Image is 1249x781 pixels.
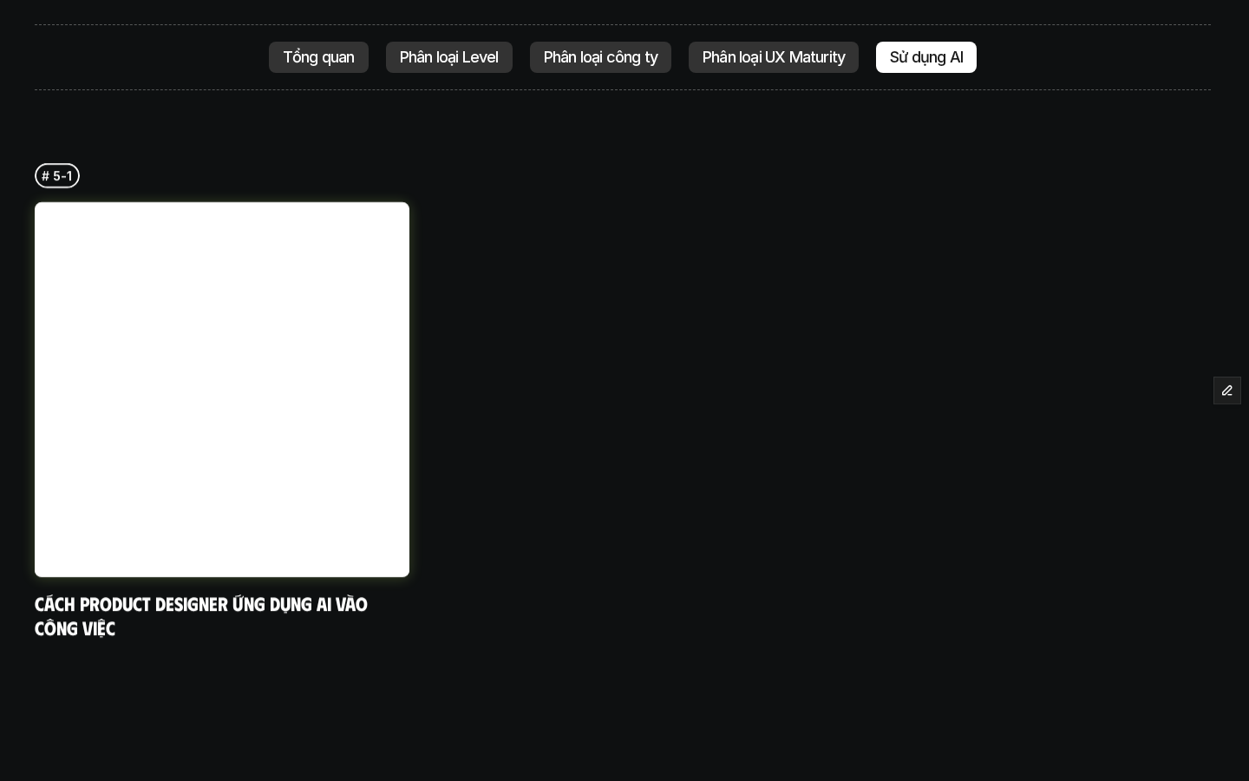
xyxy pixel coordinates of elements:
[703,49,845,66] p: Phân loại UX Maturity
[35,591,372,639] a: Cách Product Designer ứng dụng AI vào công việc
[269,42,369,73] a: Tổng quan
[876,42,977,73] a: Sử dụng AI
[544,49,657,66] p: Phân loại công ty
[53,167,71,185] p: 5-1
[42,169,49,182] h6: #
[1214,377,1240,404] button: Edit Framer Content
[400,49,499,66] p: Phân loại Level
[530,42,671,73] a: Phân loại công ty
[283,49,355,66] p: Tổng quan
[386,42,513,73] a: Phân loại Level
[890,49,963,66] p: Sử dụng AI
[689,42,859,73] a: Phân loại UX Maturity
